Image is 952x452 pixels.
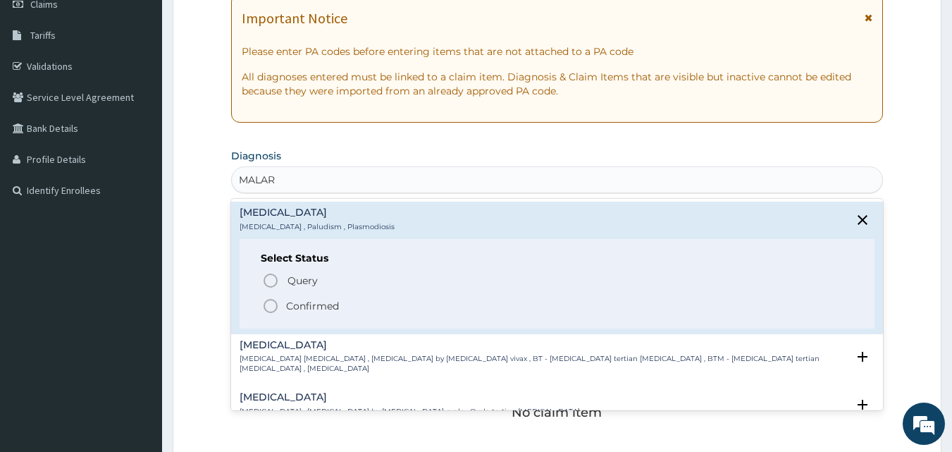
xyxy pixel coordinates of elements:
[73,79,237,97] div: Chat with us now
[82,136,194,279] span: We're online!
[30,29,56,42] span: Tariffs
[854,212,871,228] i: close select status
[240,354,848,374] p: [MEDICAL_DATA] [MEDICAL_DATA] , [MEDICAL_DATA] by [MEDICAL_DATA] vivax , BT - [MEDICAL_DATA] tert...
[242,70,873,98] p: All diagnoses entered must be linked to a claim item. Diagnosis & Claim Items that are visible bu...
[854,396,871,413] i: open select status
[240,222,395,232] p: [MEDICAL_DATA] , Paludism , Plasmodiosis
[26,71,57,106] img: d_794563401_company_1708531726252_794563401
[231,7,265,41] div: Minimize live chat window
[240,207,395,218] h4: [MEDICAL_DATA]
[240,392,580,403] h4: [MEDICAL_DATA]
[854,348,871,365] i: open select status
[240,340,848,350] h4: [MEDICAL_DATA]
[7,302,268,351] textarea: Type your message and hit 'Enter'
[286,299,339,313] p: Confirmed
[242,44,873,59] p: Please enter PA codes before entering items that are not attached to a PA code
[231,149,281,163] label: Diagnosis
[262,298,279,314] i: status option filled
[262,272,279,289] i: status option query
[261,253,854,264] h6: Select Status
[240,407,580,417] p: [MEDICAL_DATA] , [MEDICAL_DATA] by [MEDICAL_DATA] ovale , Ovale tertian [MEDICAL_DATA]
[512,405,602,420] p: No claim item
[288,274,318,288] span: Query
[242,11,347,26] h1: Important Notice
